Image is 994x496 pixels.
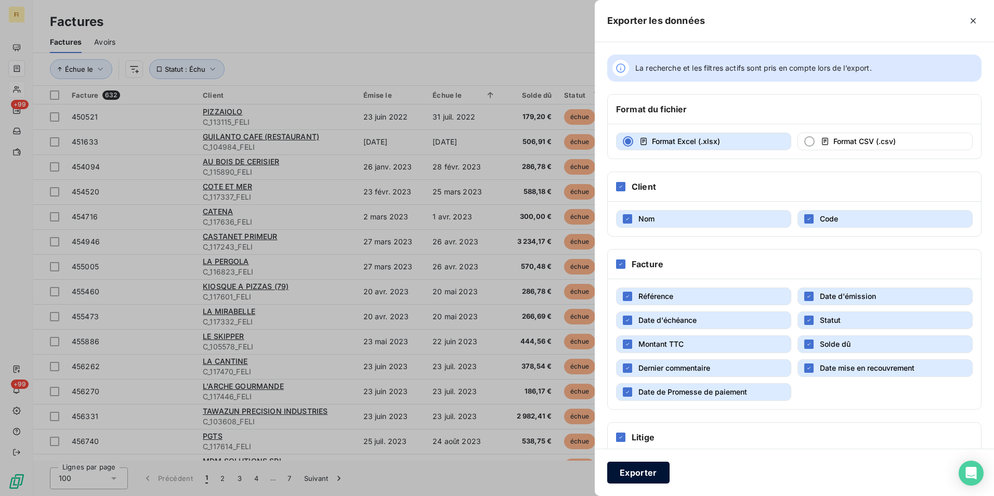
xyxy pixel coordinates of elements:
button: Format Excel (.xlsx) [616,133,791,150]
span: Format Excel (.xlsx) [652,137,720,146]
span: La recherche et les filtres actifs sont pris en compte lors de l’export. [635,63,872,73]
button: Date d'émission [797,288,973,305]
span: Date de Promesse de paiement [638,387,747,396]
span: Montant TTC [638,340,684,348]
span: Référence [638,292,673,301]
button: Dernier commentaire [616,359,791,377]
button: Référence [616,288,791,305]
h6: Litige [632,431,655,443]
button: Nom [616,210,791,228]
span: Format CSV (.csv) [833,137,896,146]
span: Dernier commentaire [638,363,710,372]
div: Open Intercom Messenger [959,461,984,486]
h6: Client [632,180,656,193]
button: Code [797,210,973,228]
button: Date d'échéance [616,311,791,329]
button: Exporter [607,462,670,484]
span: Code [820,214,838,223]
button: Date de Promesse de paiement [616,383,791,401]
h6: Format du fichier [616,103,687,115]
button: Date mise en recouvrement [797,359,973,377]
span: Date d'émission [820,292,876,301]
span: Date d'échéance [638,316,697,324]
button: Solde dû [797,335,973,353]
h5: Exporter les données [607,14,705,28]
span: Solde dû [820,340,851,348]
h6: Facture [632,258,663,270]
button: Statut [797,311,973,329]
span: Date mise en recouvrement [820,363,914,372]
span: Statut [820,316,841,324]
span: Nom [638,214,655,223]
button: Format CSV (.csv) [797,133,973,150]
button: Montant TTC [616,335,791,353]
